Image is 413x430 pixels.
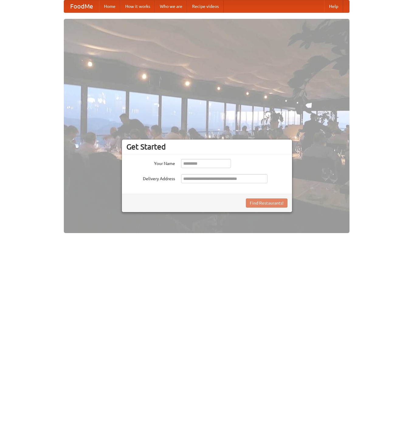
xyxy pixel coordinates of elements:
[126,159,175,167] label: Your Name
[64,0,99,12] a: FoodMe
[155,0,187,12] a: Who we are
[120,0,155,12] a: How it works
[99,0,120,12] a: Home
[324,0,343,12] a: Help
[126,174,175,182] label: Delivery Address
[126,142,287,151] h3: Get Started
[246,198,287,208] button: Find Restaurants!
[187,0,224,12] a: Recipe videos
